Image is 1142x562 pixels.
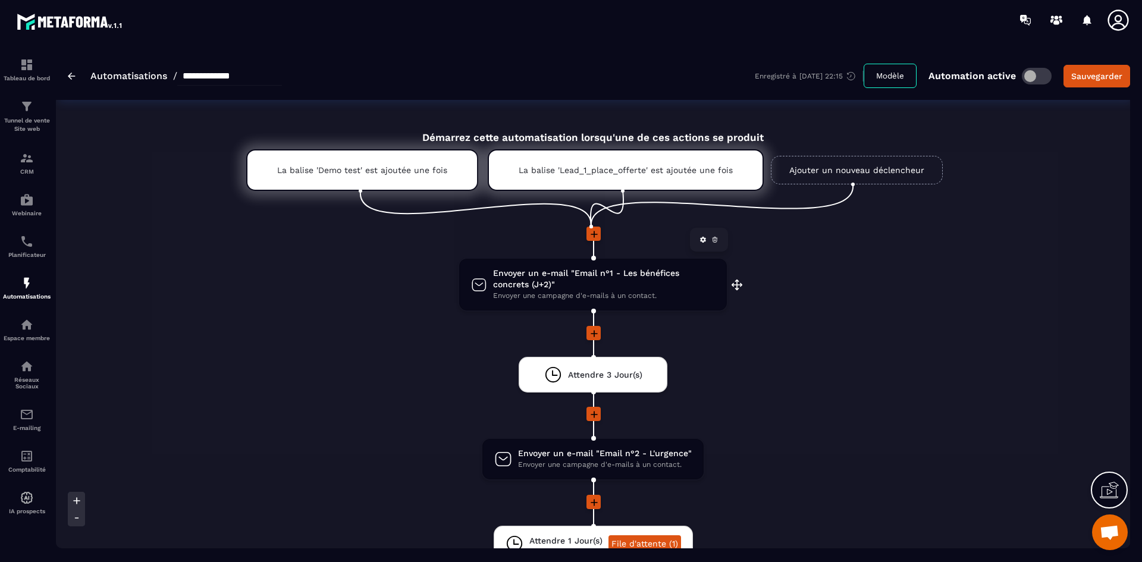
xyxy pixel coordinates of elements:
span: Envoyer une campagne d'e-mails à un contact. [518,459,692,470]
a: Automatisations [90,70,167,81]
div: Démarrez cette automatisation lorsqu'une de ces actions se produit [217,118,970,143]
p: Webinaire [3,210,51,216]
a: formationformationTableau de bord [3,49,51,90]
p: Tableau de bord [3,75,51,81]
span: Envoyer une campagne d'e-mails à un contact. [493,290,715,302]
img: email [20,407,34,422]
p: Réseaux Sociaux [3,376,51,390]
span: Envoyer un e-mail "Email n°1 - Les bénéfices concrets (J+2)" [493,268,715,290]
span: Envoyer un e-mail "Email n°2 - L'urgence" [518,448,692,459]
p: [DATE] 22:15 [799,72,843,80]
img: automations [20,491,34,505]
a: formationformationCRM [3,142,51,184]
img: formation [20,99,34,114]
div: Sauvegarder [1071,70,1122,82]
img: social-network [20,359,34,373]
p: Tunnel de vente Site web [3,117,51,133]
img: arrow [68,73,76,80]
a: File d'attente (1) [608,535,681,552]
a: schedulerschedulerPlanificateur [3,225,51,267]
a: automationsautomationsEspace membre [3,309,51,350]
div: Enregistré à [755,71,864,81]
div: Ouvrir le chat [1092,514,1128,550]
span: Attendre 3 Jour(s) [568,369,642,381]
img: accountant [20,449,34,463]
a: Ajouter un nouveau déclencheur [771,156,943,184]
button: Sauvegarder [1063,65,1130,87]
p: Planificateur [3,252,51,258]
span: / [173,70,177,81]
img: scheduler [20,234,34,249]
a: formationformationTunnel de vente Site web [3,90,51,142]
button: Modèle [864,64,917,88]
p: La balise 'Lead_1_place_offerte' est ajoutée une fois [519,165,733,175]
a: emailemailE-mailing [3,398,51,440]
img: automations [20,318,34,332]
a: accountantaccountantComptabilité [3,440,51,482]
a: social-networksocial-networkRéseaux Sociaux [3,350,51,398]
p: Comptabilité [3,466,51,473]
img: formation [20,151,34,165]
img: formation [20,58,34,72]
a: automationsautomationsAutomatisations [3,267,51,309]
img: automations [20,276,34,290]
p: Espace membre [3,335,51,341]
img: automations [20,193,34,207]
p: E-mailing [3,425,51,431]
p: La balise 'Demo test' est ajoutée une fois [277,165,447,175]
p: Automation active [928,70,1016,81]
span: Attendre 1 Jour(s) [529,535,603,547]
p: CRM [3,168,51,175]
p: Automatisations [3,293,51,300]
img: logo [17,11,124,32]
a: automationsautomationsWebinaire [3,184,51,225]
p: IA prospects [3,508,51,514]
